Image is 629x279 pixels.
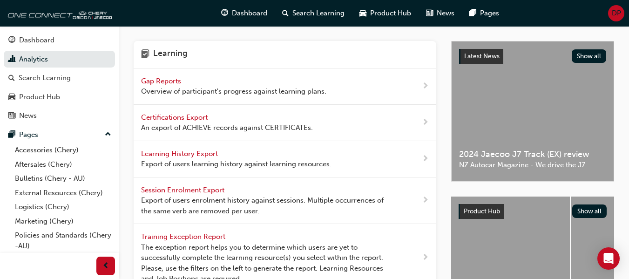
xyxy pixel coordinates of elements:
a: Aftersales (Chery) [11,157,115,172]
a: Analytics [4,51,115,68]
span: Product Hub [464,207,500,215]
a: pages-iconPages [462,4,507,23]
span: Pages [480,8,499,19]
a: Dashboard [4,32,115,49]
span: learning-icon [141,48,149,61]
a: Product HubShow all [459,204,607,219]
button: DP [608,5,624,21]
span: Export of users learning history against learning resources. [141,159,331,170]
span: Learning History Export [141,150,220,158]
h4: Learning [153,48,188,61]
div: Product Hub [19,92,60,102]
span: 2024 Jaecoo J7 Track (EX) review [459,149,606,160]
span: pages-icon [8,131,15,139]
span: DP [612,8,621,19]
a: Bulletins (Chery - AU) [11,171,115,186]
a: Search Learning [4,69,115,87]
a: Gap Reports Overview of participant's progress against learning plans.next-icon [134,68,436,105]
a: External Resources (Chery) [11,186,115,200]
span: car-icon [8,93,15,102]
a: Logistics (Chery) [11,200,115,214]
a: Certifications Export An export of ACHIEVE records against CERTIFICATEs.next-icon [134,105,436,141]
a: Accessories (Chery) [11,143,115,157]
span: An export of ACHIEVE records against CERTIFICATEs. [141,122,313,133]
span: next-icon [422,117,429,129]
span: Session Enrolment Export [141,186,226,194]
a: Marketing (Chery) [11,214,115,229]
span: car-icon [359,7,366,19]
a: Learning History Export Export of users learning history against learning resources.next-icon [134,141,436,177]
span: next-icon [422,195,429,206]
span: pages-icon [469,7,476,19]
span: next-icon [422,81,429,92]
span: News [437,8,454,19]
span: Product Hub [370,8,411,19]
span: news-icon [426,7,433,19]
span: guage-icon [221,7,228,19]
span: prev-icon [102,260,109,272]
div: News [19,110,37,121]
span: news-icon [8,112,15,120]
a: News [4,107,115,124]
span: Certifications Export [141,113,210,122]
span: next-icon [422,252,429,264]
span: Dashboard [232,8,267,19]
a: Latest NewsShow all [459,49,606,64]
a: guage-iconDashboard [214,4,275,23]
span: search-icon [8,74,15,82]
span: next-icon [422,153,429,165]
span: Search Learning [292,8,345,19]
a: Latest NewsShow all2024 Jaecoo J7 Track (EX) reviewNZ Autocar Magazine - We drive the J7. [451,41,614,182]
button: DashboardAnalyticsSearch LearningProduct HubNews [4,30,115,126]
div: Open Intercom Messenger [597,247,620,270]
span: Gap Reports [141,77,183,85]
span: guage-icon [8,36,15,45]
a: Policies and Standards (Chery -AU) [11,228,115,253]
button: Show all [572,49,607,63]
img: oneconnect [5,4,112,22]
button: Pages [4,126,115,143]
button: Show all [572,204,607,218]
span: NZ Autocar Magazine - We drive the J7. [459,160,606,170]
div: Dashboard [19,35,54,46]
div: Pages [19,129,38,140]
span: Latest News [464,52,500,60]
span: Export of users enrolment history against sessions. Multiple occurrences of the same verb are rem... [141,195,392,216]
a: news-iconNews [419,4,462,23]
span: up-icon [105,129,111,141]
div: Search Learning [19,73,71,83]
a: Product Hub [4,88,115,106]
a: search-iconSearch Learning [275,4,352,23]
span: Training Exception Report [141,232,227,241]
a: Session Enrolment Export Export of users enrolment history against sessions. Multiple occurrences... [134,177,436,225]
span: chart-icon [8,55,15,64]
a: car-iconProduct Hub [352,4,419,23]
span: search-icon [282,7,289,19]
span: Overview of participant's progress against learning plans. [141,86,326,97]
